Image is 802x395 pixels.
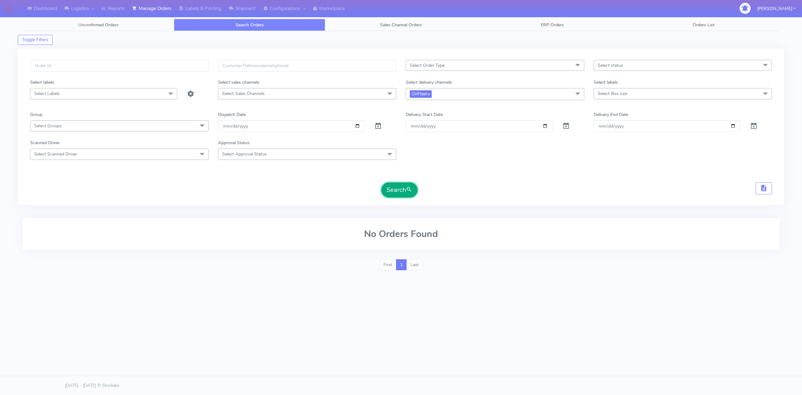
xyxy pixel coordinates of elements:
ul: Tabs [23,19,779,31]
label: Dispatch Date [218,111,246,118]
button: Toggle Filters [18,35,53,45]
label: Select delivery channels [406,79,452,86]
span: Select Groups [34,123,62,129]
button: Search [381,182,418,197]
label: Delivery Start Date [406,111,443,118]
span: OnFleet [410,90,432,97]
span: Select Scanned Driver [34,151,77,157]
input: Customer Reference(email,phone) [218,60,397,71]
span: Search Orders [236,22,264,28]
span: Select Approval Status [222,151,267,157]
label: Approval Status [218,140,250,146]
label: Delivery End Date [594,111,628,118]
span: Select Order Type [410,62,445,68]
a: x [427,90,430,97]
span: Select status [598,62,623,68]
label: Select labels [30,79,54,86]
label: Scanned Driver [30,140,60,146]
span: Select Sales Channels [222,91,265,97]
span: Select Labels [34,91,60,97]
input: Order Id [30,60,209,71]
span: Unconfirmed Orders [78,22,118,28]
span: Orders List [693,22,715,28]
h2: No Orders Found [30,229,772,239]
button: [PERSON_NAME] [753,2,800,15]
label: Select labels [594,79,618,86]
span: ERP Orders [541,22,564,28]
label: Select sales channels [218,79,259,86]
a: 1 [396,259,407,271]
span: Sales Channel Orders [380,22,422,28]
span: Select Box size [598,91,627,97]
label: Group [30,111,42,118]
